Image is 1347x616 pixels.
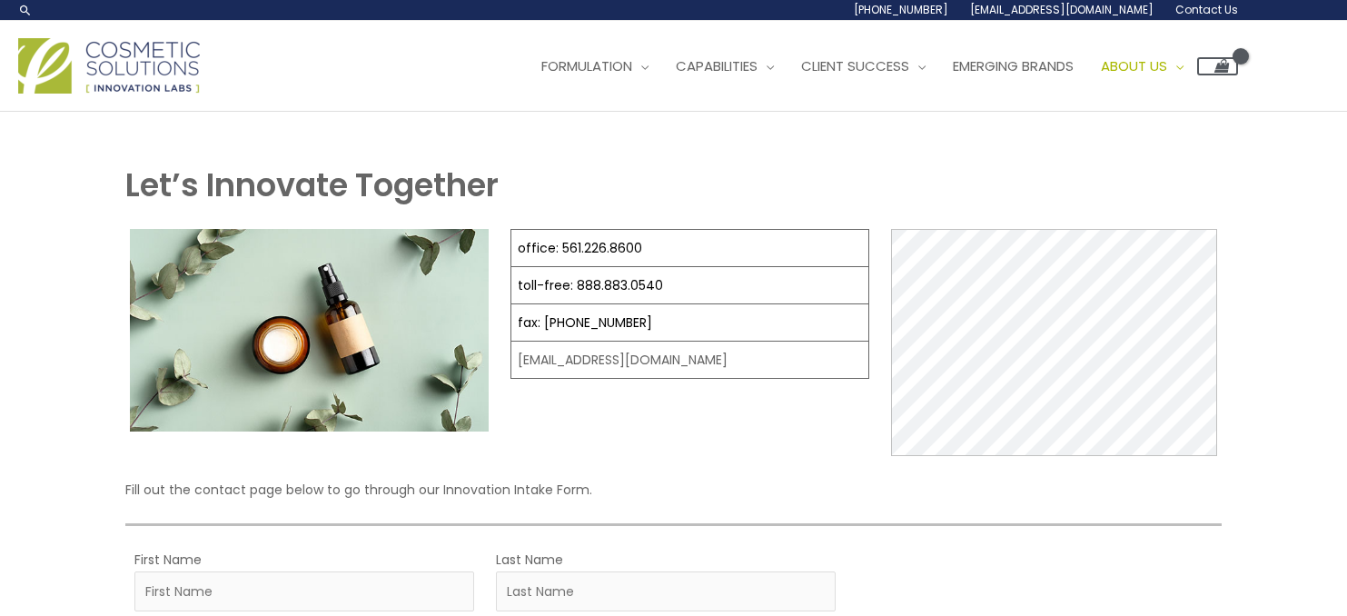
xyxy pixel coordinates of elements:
[518,239,642,257] a: office: 561.226.8600
[134,571,474,611] input: First Name
[125,478,1221,502] p: Fill out the contact page below to go through our Innovation Intake Form.
[676,56,758,75] span: Capabilities
[496,548,563,571] label: Last Name
[854,2,948,17] span: [PHONE_NUMBER]
[1087,39,1197,94] a: About Us
[18,3,33,17] a: Search icon link
[970,2,1154,17] span: [EMAIL_ADDRESS][DOMAIN_NAME]
[1101,56,1167,75] span: About Us
[125,163,499,207] strong: Let’s Innovate Together
[939,39,1087,94] a: Emerging Brands
[496,571,836,611] input: Last Name
[1175,2,1238,17] span: Contact Us
[518,313,652,332] a: fax: [PHONE_NUMBER]
[541,56,632,75] span: Formulation
[801,56,909,75] span: Client Success
[662,39,787,94] a: Capabilities
[528,39,662,94] a: Formulation
[518,276,663,294] a: toll-free: 888.883.0540
[130,229,489,431] img: Contact page image for private label skincare manufacturer Cosmetic solutions shows a skin care b...
[511,342,869,379] td: [EMAIL_ADDRESS][DOMAIN_NAME]
[134,548,202,571] label: First Name
[514,39,1238,94] nav: Site Navigation
[953,56,1074,75] span: Emerging Brands
[787,39,939,94] a: Client Success
[1197,57,1238,75] a: View Shopping Cart, empty
[18,38,200,94] img: Cosmetic Solutions Logo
